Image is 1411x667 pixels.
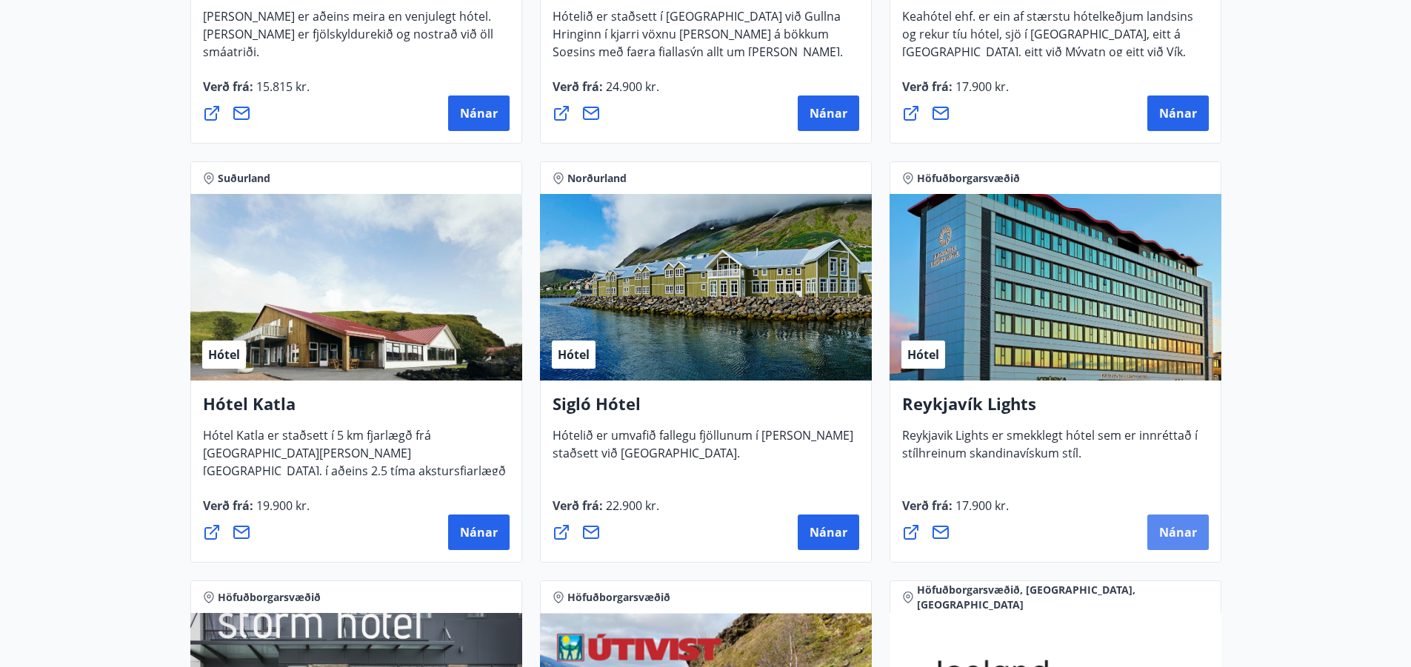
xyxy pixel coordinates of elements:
[1159,105,1197,121] span: Nánar
[253,497,310,514] span: 19.900 kr.
[218,171,270,186] span: Suðurland
[203,8,493,72] span: [PERSON_NAME] er aðeins meira en venjulegt hótel. [PERSON_NAME] er fjölskyldurekið og nostrað við...
[253,78,310,95] span: 15.815 kr.
[567,171,627,186] span: Norðurland
[810,524,847,540] span: Nánar
[553,78,659,107] span: Verð frá :
[218,590,321,605] span: Höfuðborgarsvæðið
[460,105,498,121] span: Nánar
[553,427,853,473] span: Hótelið er umvafið fallegu fjöllunum í [PERSON_NAME] staðsett við [GEOGRAPHIC_DATA].
[902,497,1009,526] span: Verð frá :
[208,346,240,363] span: Hótel
[203,427,506,509] span: Hótel Katla er staðsett í 5 km fjarlægð frá [GEOGRAPHIC_DATA][PERSON_NAME][GEOGRAPHIC_DATA], í að...
[902,392,1209,426] h4: Reykjavík Lights
[917,583,1209,612] span: Höfuðborgarsvæðið, [GEOGRAPHIC_DATA], [GEOGRAPHIC_DATA]
[567,590,670,605] span: Höfuðborgarsvæðið
[460,524,498,540] span: Nánar
[448,95,510,131] button: Nánar
[553,8,843,107] span: Hótelið er staðsett í [GEOGRAPHIC_DATA] við Gullna Hringinn í kjarri vöxnu [PERSON_NAME] á bökkum...
[1147,515,1209,550] button: Nánar
[798,95,859,131] button: Nánar
[902,427,1198,473] span: Reykjavik Lights er smekklegt hótel sem er innréttað í stílhreinum skandinavískum stíl.
[603,78,659,95] span: 24.900 kr.
[798,515,859,550] button: Nánar
[953,78,1009,95] span: 17.900 kr.
[203,78,310,107] span: Verð frá :
[558,346,590,363] span: Hótel
[907,346,939,363] span: Hótel
[203,392,510,426] h4: Hótel Katla
[953,497,1009,514] span: 17.900 kr.
[902,78,1009,107] span: Verð frá :
[203,497,310,526] span: Verð frá :
[603,497,659,514] span: 22.900 kr.
[1147,95,1209,131] button: Nánar
[917,171,1020,186] span: Höfuðborgarsvæðið
[1159,524,1197,540] span: Nánar
[448,515,510,550] button: Nánar
[553,392,859,426] h4: Sigló Hótel
[902,8,1193,107] span: Keahótel ehf. er ein af stærstu hótelkeðjum landsins og rekur tíu hótel, sjö í [GEOGRAPHIC_DATA],...
[810,105,847,121] span: Nánar
[553,497,659,526] span: Verð frá :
